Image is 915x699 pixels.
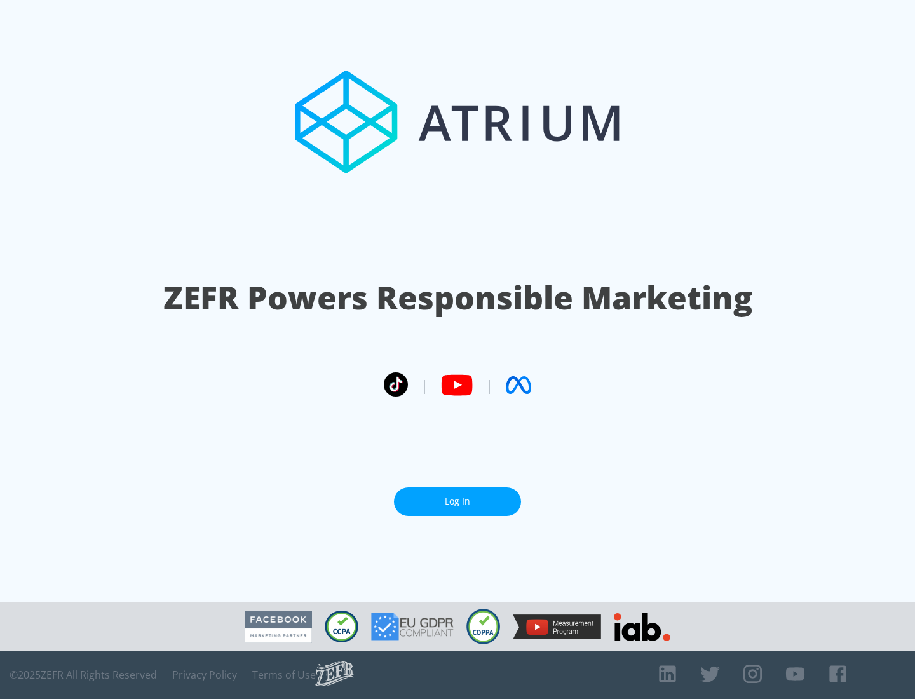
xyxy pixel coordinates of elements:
a: Log In [394,487,521,516]
img: COPPA Compliant [466,609,500,644]
img: CCPA Compliant [325,611,358,642]
img: Facebook Marketing Partner [245,611,312,643]
a: Privacy Policy [172,668,237,681]
span: | [485,376,493,395]
img: GDPR Compliant [371,613,454,641]
img: IAB [614,613,670,641]
a: Terms of Use [252,668,316,681]
span: © 2025 ZEFR All Rights Reserved [10,668,157,681]
span: | [421,376,428,395]
img: YouTube Measurement Program [513,614,601,639]
h1: ZEFR Powers Responsible Marketing [163,276,752,320]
